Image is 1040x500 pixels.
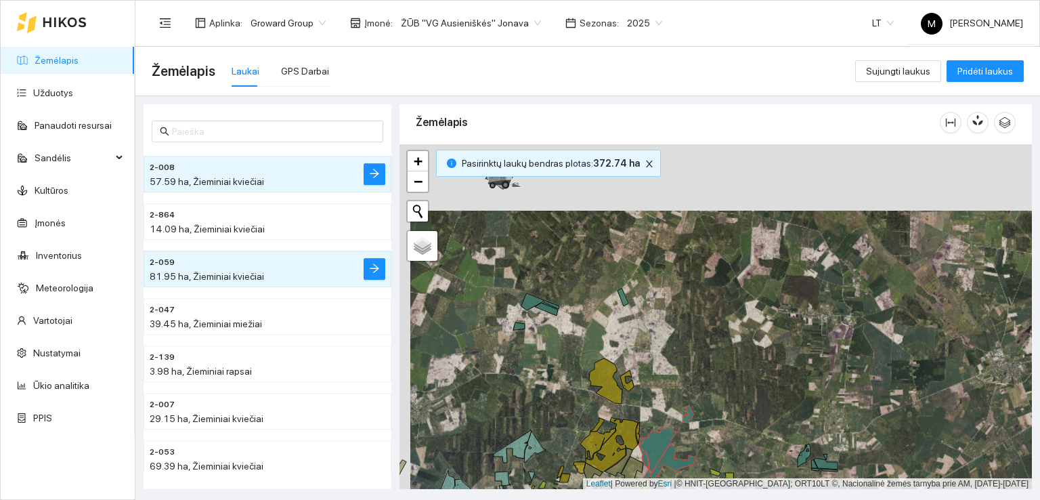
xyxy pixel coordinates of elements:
[593,158,640,169] b: 372.74 ha
[447,159,456,168] span: info-circle
[369,168,380,181] span: arrow-right
[33,380,89,391] a: Ūkio analitika
[940,117,961,128] span: column-width
[150,256,175,269] span: 2-059
[251,13,326,33] span: Groward Group
[401,13,541,33] span: ŽŪB "VG Ausieniškės" Jonava
[642,159,657,169] span: close
[947,66,1024,77] a: Pridėti laukus
[350,18,361,28] span: shop
[364,258,385,280] button: arrow-right
[150,366,252,377] span: 3.98 ha, Žieminiai rapsai
[159,17,171,29] span: menu-fold
[866,64,930,79] span: Sujungti laukus
[152,60,215,82] span: Žemėlapis
[33,413,52,423] a: PPIS
[583,478,1032,490] div: | Powered by © HNIT-[GEOGRAPHIC_DATA]; ORT10LT ©, Nacionalinė žemės tarnyba prie AM, [DATE]-[DATE]
[150,224,265,234] span: 14.09 ha, Žieminiai kviečiai
[150,398,175,411] span: 2-007
[855,60,941,82] button: Sujungti laukus
[33,315,72,326] a: Vartotojai
[658,479,672,488] a: Esri
[150,461,263,472] span: 69.39 ha, Žieminiai kviečiai
[152,9,179,37] button: menu-fold
[150,446,175,459] span: 2-053
[369,263,380,276] span: arrow-right
[150,318,262,329] span: 39.45 ha, Žieminiai miežiai
[364,163,385,185] button: arrow-right
[150,161,175,174] span: 2-008
[33,348,81,358] a: Nustatymai
[921,18,1023,28] span: [PERSON_NAME]
[872,13,894,33] span: LT
[462,156,640,171] span: Pasirinktų laukų bendras plotas :
[150,304,175,316] span: 2-047
[150,176,264,187] span: 57.59 ha, Žieminiai kviečiai
[627,13,662,33] span: 2025
[195,18,206,28] span: layout
[33,87,73,98] a: Užduotys
[586,479,611,488] a: Leaflet
[957,64,1013,79] span: Pridėti laukus
[565,18,576,28] span: calendar
[580,16,619,30] span: Sezonas :
[408,201,428,222] button: Initiate a new search
[408,151,428,171] a: Zoom in
[940,112,961,133] button: column-width
[209,16,242,30] span: Aplinka :
[414,173,422,190] span: −
[172,124,375,139] input: Paieška
[364,16,393,30] span: Įmonė :
[36,250,82,261] a: Inventorius
[150,209,175,222] span: 2-864
[855,66,941,77] a: Sujungti laukus
[35,55,79,66] a: Žemėlapis
[641,156,657,172] button: close
[408,171,428,192] a: Zoom out
[232,64,259,79] div: Laukai
[36,283,93,293] a: Meteorologija
[35,185,68,196] a: Kultūros
[408,231,437,261] a: Layers
[150,271,264,282] span: 81.95 ha, Žieminiai kviečiai
[947,60,1024,82] button: Pridėti laukus
[414,152,422,169] span: +
[674,479,676,488] span: |
[35,217,66,228] a: Įmonės
[35,120,112,131] a: Panaudoti resursai
[281,64,329,79] div: GPS Darbai
[160,127,169,136] span: search
[150,351,175,364] span: 2-139
[35,144,112,171] span: Sandėlis
[928,13,936,35] span: M
[150,413,263,424] span: 29.15 ha, Žieminiai kviečiai
[416,103,940,142] div: Žemėlapis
